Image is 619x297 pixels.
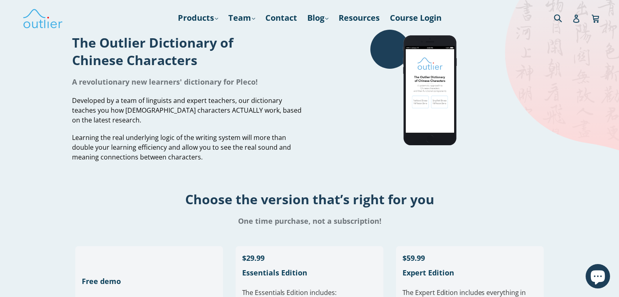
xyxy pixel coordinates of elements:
h1: The Outlier Dictionary of Chinese Characters [72,34,304,69]
span: The Expert Edition includes e [402,288,490,297]
a: Team [224,11,259,25]
a: Blog [303,11,332,25]
a: Products [174,11,222,25]
a: Contact [261,11,301,25]
span: $59.99 [402,253,425,263]
span: Learning the real underlying logic of the writing system will more than double your learning effi... [72,133,291,162]
inbox-online-store-chat: Shopify online store chat [583,264,612,290]
img: Outlier Linguistics [22,6,63,30]
a: Resources [335,11,384,25]
a: Course Login [386,11,446,25]
h1: Expert Edition [402,268,538,277]
h1: Essentials Edition [242,268,377,277]
h1: Free demo [82,276,217,286]
span: The Essentials Edition includes: [242,288,337,297]
input: Search [552,9,574,26]
span: Developed by a team of linguists and expert teachers, our dictionary teaches you how [DEMOGRAPHIC... [72,96,302,124]
span: $29.99 [242,253,265,263]
h1: A revolutionary new learners' dictionary for Pleco! [72,77,304,87]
